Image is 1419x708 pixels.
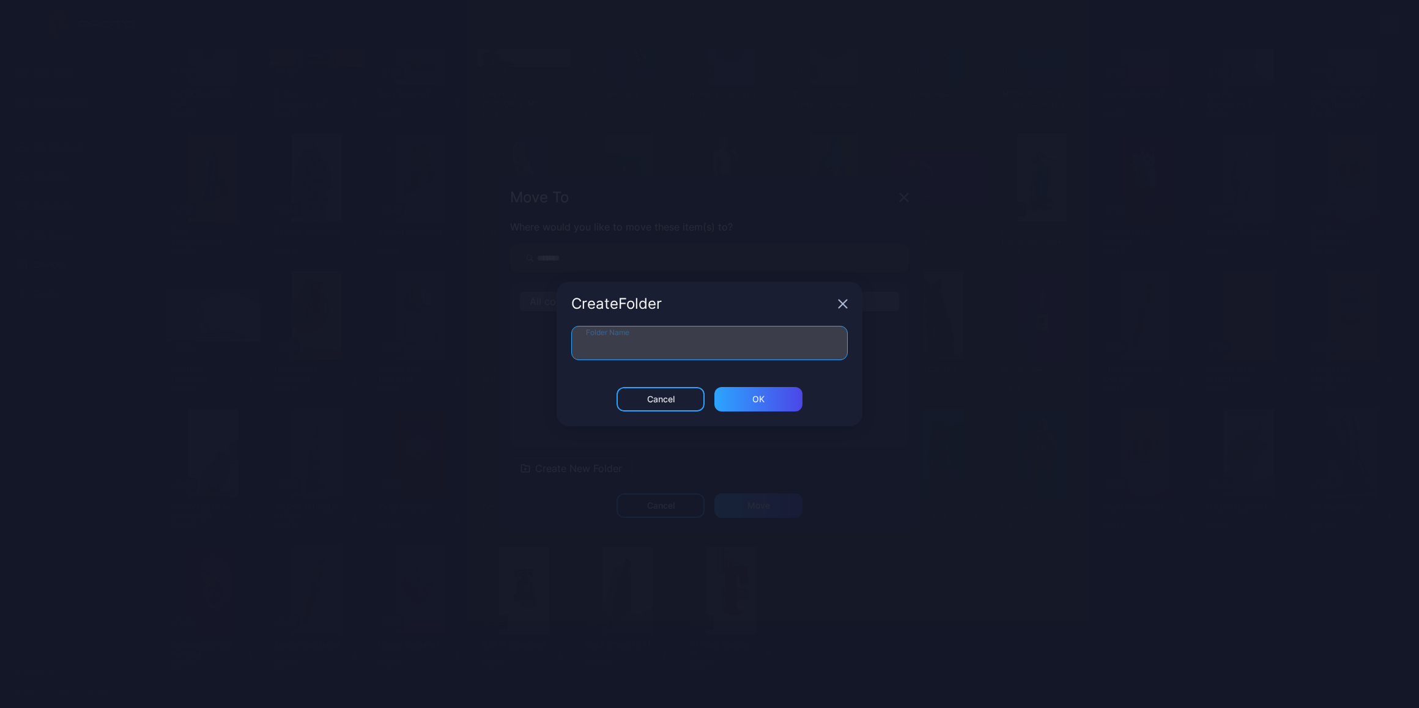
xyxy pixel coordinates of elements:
[571,297,833,311] div: Create Folder
[752,394,765,404] div: ОК
[647,394,675,404] div: Cancel
[617,387,705,411] button: Cancel
[714,387,802,411] button: ОК
[571,326,848,360] input: Folder Name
